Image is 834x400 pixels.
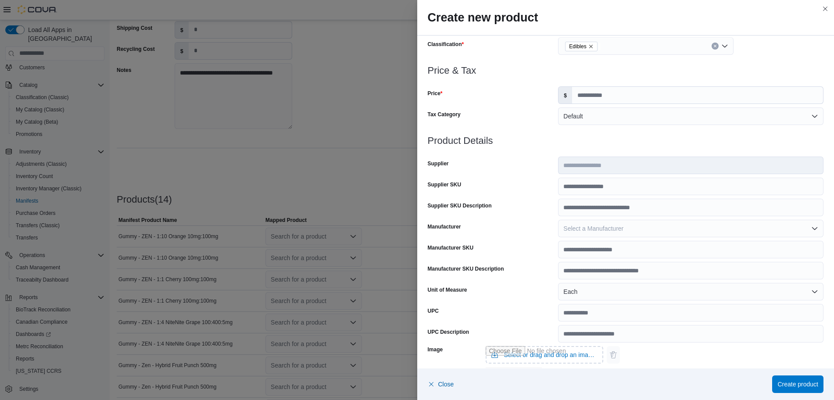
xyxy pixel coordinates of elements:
[428,346,443,353] label: Image
[428,286,467,293] label: Unit of Measure
[428,136,824,146] h3: Product Details
[428,90,443,97] label: Price
[428,160,449,167] label: Supplier
[428,202,492,209] label: Supplier SKU Description
[772,375,823,393] button: Create product
[558,107,823,125] button: Default
[428,375,454,393] button: Close
[428,65,824,76] h3: Price & Tax
[428,307,439,314] label: UPC
[486,346,603,364] input: Use aria labels when no actual label is in use
[558,220,823,237] button: Select a Manufacturer
[569,42,586,51] span: Edibles
[428,111,461,118] label: Tax Category
[428,329,469,336] label: UPC Description
[428,181,462,188] label: Supplier SKU
[820,4,830,14] button: Close this dialog
[428,244,474,251] label: Manufacturer SKU
[428,223,461,230] label: Manufacturer
[777,380,818,389] span: Create product
[558,283,823,300] button: Each
[428,11,824,25] h2: Create new product
[588,44,594,49] button: Remove Edibles from selection in this group
[558,87,572,104] label: $
[428,265,504,272] label: Manufacturer SKU Description
[438,380,454,389] span: Close
[428,41,464,48] label: Classification
[563,225,623,232] span: Select a Manufacturer
[712,43,719,50] button: Clear input
[565,42,597,51] span: Edibles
